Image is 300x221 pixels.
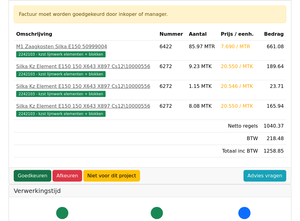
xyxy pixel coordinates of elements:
[16,103,155,117] a: Silka Kz Element E150 150 X643 X897 Cs12\100005562242103 - kzst lijmwerk elementen + blokken
[83,170,140,182] a: Niet voor dit project
[219,145,261,158] td: Totaal inc BTW
[19,11,281,18] div: Factuur moet worden goedgekeurd door inkoper of manager.
[221,63,258,70] div: 20.550 / MTK
[14,187,286,194] h5: Verwerkingstijd
[16,63,155,70] div: Silka Kz Element E150 150 X643 X897 Cs12\10000556
[189,43,216,50] div: 85.97 MTR
[260,60,286,80] td: 189.64
[16,83,155,90] div: Silka Kz Element E150 150 X643 X897 Cs12\10000556
[221,43,258,50] div: 7.690 / MTR
[219,28,261,41] th: Prijs / eenh.
[157,60,186,80] td: 6272
[244,170,286,182] a: Advies vragen
[157,28,186,41] th: Nummer
[16,43,155,58] a: M1 Zaagkosten Silka E150 509990042242103 - kzst lijmwerk elementen + blokken
[260,41,286,60] td: 661.08
[16,63,155,78] a: Silka Kz Element E150 150 X643 X897 Cs12\100005562242103 - kzst lijmwerk elementen + blokken
[219,120,261,132] td: Netto regels
[189,103,216,110] div: 8.08 MTK
[16,103,155,110] div: Silka Kz Element E150 150 X643 X897 Cs12\10000556
[221,83,258,90] div: 20.546 / MTK
[260,28,286,41] th: Bedrag
[186,28,219,41] th: Aantal
[16,91,106,97] span: 2242103 - kzst lijmwerk elementen + blokken
[260,80,286,100] td: 23.71
[189,63,216,70] div: 9.23 MTK
[14,170,51,182] a: Goedkeuren
[157,100,186,120] td: 6272
[16,83,155,97] a: Silka Kz Element E150 150 X643 X897 Cs12\100005562242103 - kzst lijmwerk elementen + blokken
[16,43,155,50] div: M1 Zaagkosten Silka E150 50999004
[189,83,216,90] div: 1.15 MTK
[14,28,157,41] th: Omschrijving
[219,132,261,145] td: BTW
[260,145,286,158] td: 1258.85
[260,100,286,120] td: 165.94
[16,71,106,77] span: 2242103 - kzst lijmwerk elementen + blokken
[157,80,186,100] td: 6272
[157,41,186,60] td: 6422
[52,170,82,182] a: Afkeuren
[16,111,106,117] span: 2242103 - kzst lijmwerk elementen + blokken
[16,51,106,57] span: 2242103 - kzst lijmwerk elementen + blokken
[221,103,258,110] div: 20.550 / MTK
[260,120,286,132] td: 1040.37
[260,132,286,145] td: 218.48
